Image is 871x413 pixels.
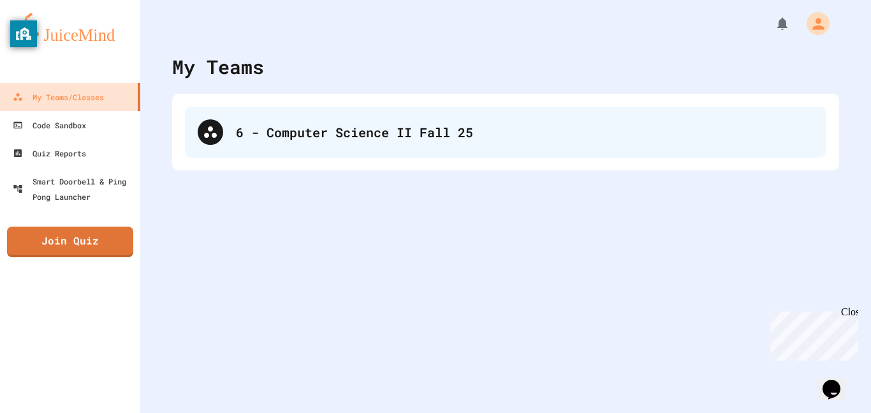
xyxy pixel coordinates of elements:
[10,20,37,47] button: privacy banner
[13,13,128,46] img: logo-orange.svg
[13,174,135,204] div: Smart Doorbell & Ping Pong Launcher
[793,9,833,38] div: My Account
[5,5,88,81] div: Chat with us now!Close
[13,146,86,161] div: Quiz Reports
[765,306,858,361] iframe: chat widget
[7,227,133,257] a: Join Quiz
[13,117,86,133] div: Code Sandbox
[817,362,858,400] iframe: chat widget
[751,13,793,34] div: My Notifications
[185,107,826,158] div: 6 - Computer Science II Fall 25
[236,123,814,142] div: 6 - Computer Science II Fall 25
[13,89,104,105] div: My Teams/Classes
[172,52,264,81] div: My Teams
